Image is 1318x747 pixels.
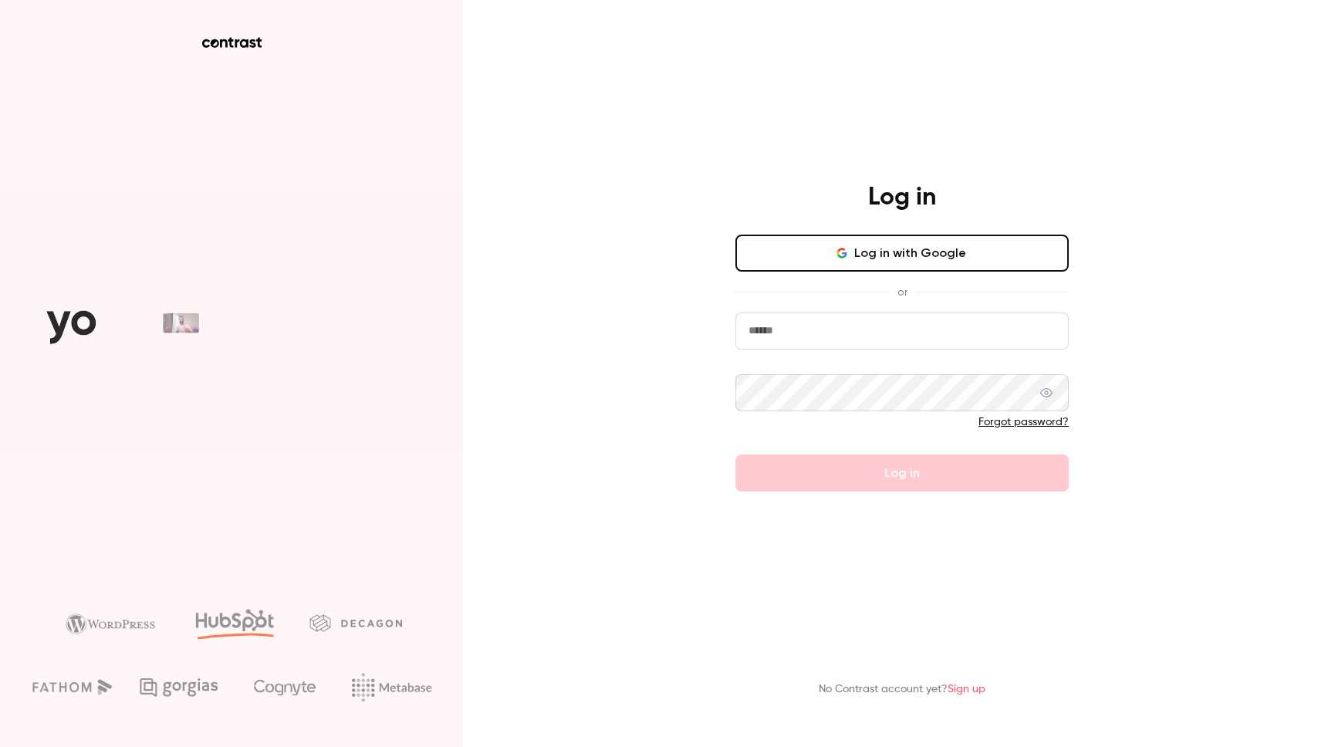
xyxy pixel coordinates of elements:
p: No Contrast account yet? [819,681,985,698]
button: Log in with Google [735,235,1069,272]
a: Forgot password? [978,417,1069,428]
h4: Log in [868,182,936,213]
a: Sign up [948,684,985,695]
span: or [890,284,915,300]
img: decagon [309,614,402,631]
